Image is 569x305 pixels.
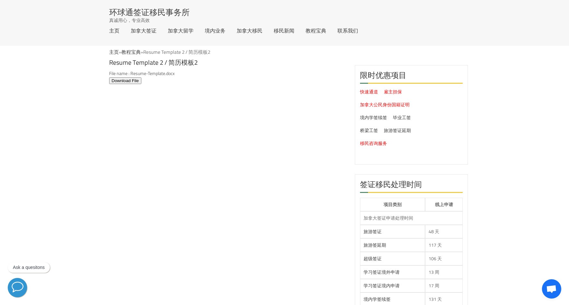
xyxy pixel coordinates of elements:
[205,28,225,33] a: 境内业务
[393,113,411,122] a: 毕业工签
[360,179,463,193] h2: 签证移民处理时间
[364,268,400,276] a: 学习签证境外申请
[109,47,210,57] span: »
[13,265,45,270] p: Ask a quesitons
[121,47,141,57] a: 教程宝典
[109,47,119,57] a: 主页
[360,88,378,96] a: 快速通道
[109,77,141,84] button: Download File
[364,241,386,249] a: 旅游签延期
[384,88,402,96] a: 雇主担保
[364,227,382,236] a: 旅游签证
[237,28,262,33] a: 加拿大移民
[425,252,463,265] td: 106 天
[121,47,210,57] span: »
[143,47,210,57] span: Resume Template 2 / 简历模板2
[542,279,561,299] a: Open chat
[425,198,463,211] th: 线上申请
[360,113,387,122] a: 境内学签续签
[364,215,460,221] div: 加拿大签证申请处理时间
[360,139,387,148] a: 移民咨询服务
[306,28,326,33] a: 教程宝典
[337,28,358,33] a: 联系我们
[109,17,150,24] span: 真诚用心，专业高效
[109,70,345,87] div: File name : Resume-Template.docx
[364,281,400,290] a: 学习签证境内申请
[425,265,463,279] td: 13 周
[109,76,141,85] a: Download File
[109,8,190,16] a: 环球通签证移民事务所
[360,70,463,84] h2: 限时优惠项目
[109,55,345,66] h1: Resume Template 2 / 简历模板2
[425,279,463,292] td: 17 周
[168,28,194,33] a: 加拿大留学
[274,28,294,33] a: 移民新闻
[131,28,156,33] a: 加拿大签证
[360,126,378,135] a: 桥梁工签
[364,254,382,263] a: 超级签证
[109,28,119,33] a: 主页
[425,238,463,252] td: 117 天
[360,100,410,109] a: 加拿大公民身份国籍证明
[360,198,425,211] th: 项目类别
[364,295,391,303] a: 境内学签续签
[384,126,411,135] a: 旅游签证延期
[425,225,463,238] td: 48 天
